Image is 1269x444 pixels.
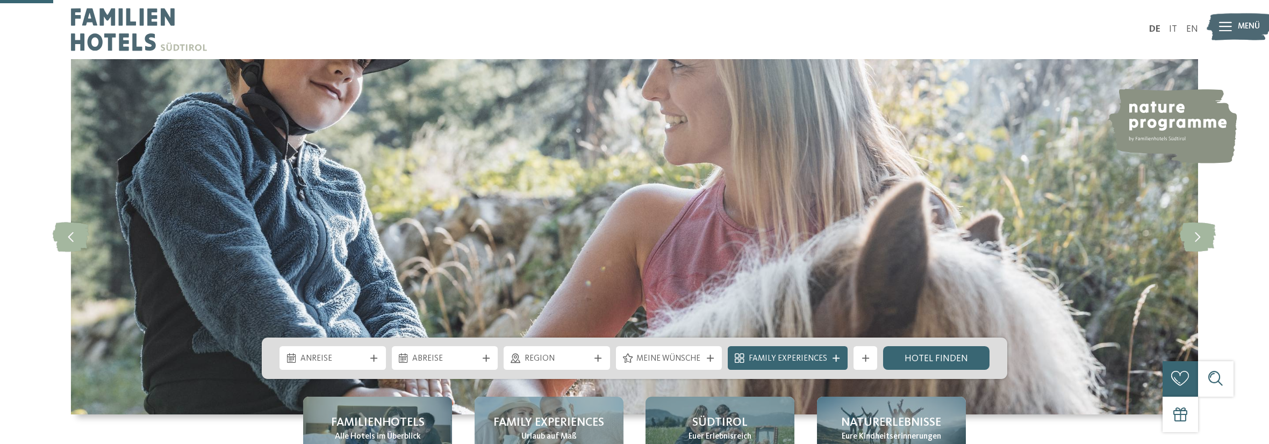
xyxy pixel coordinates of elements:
span: Anreise [300,353,365,365]
a: EN [1186,25,1198,34]
img: Familienhotels Südtirol: The happy family places [71,59,1198,414]
span: Eure Kindheitserinnerungen [842,431,941,443]
span: Region [525,353,590,365]
span: Naturerlebnisse [841,414,941,431]
span: Abreise [412,353,477,365]
a: IT [1169,25,1177,34]
span: Euer Erlebnisreich [689,431,751,443]
span: Meine Wünsche [636,353,701,365]
span: Alle Hotels im Überblick [335,431,421,443]
a: DE [1149,25,1160,34]
span: Urlaub auf Maß [521,431,577,443]
img: nature programme by Familienhotels Südtirol [1107,89,1237,163]
span: Family Experiences [493,414,604,431]
span: Familienhotels [331,414,425,431]
a: Hotel finden [883,346,990,370]
span: Menü [1238,21,1260,33]
span: Family Experiences [749,353,827,365]
span: Südtirol [692,414,748,431]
